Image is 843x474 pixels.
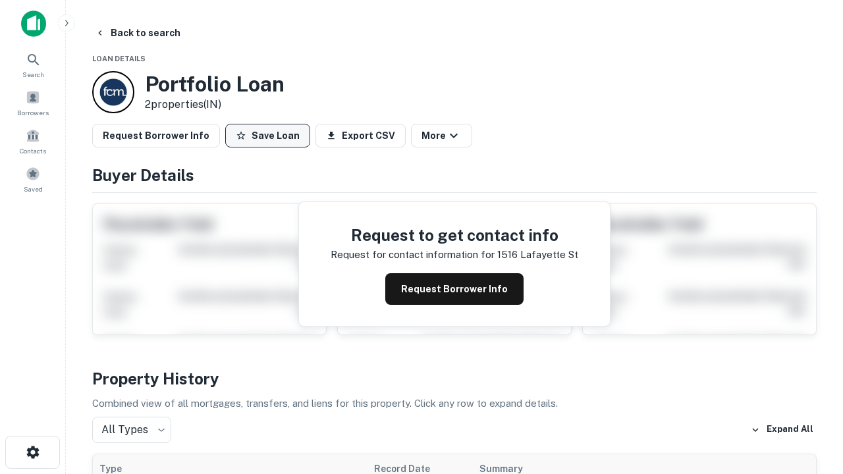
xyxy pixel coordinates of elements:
button: Save Loan [225,124,310,147]
iframe: Chat Widget [777,327,843,390]
p: 1516 lafayette st [497,247,578,263]
a: Borrowers [4,85,62,120]
button: Back to search [90,21,186,45]
a: Contacts [4,123,62,159]
span: Contacts [20,145,46,156]
img: capitalize-icon.png [21,11,46,37]
span: Saved [24,184,43,194]
span: Loan Details [92,55,146,63]
div: All Types [92,417,171,443]
a: Search [4,47,62,82]
h3: Portfolio Loan [145,72,285,97]
p: Request for contact information for [331,247,495,263]
span: Search [22,69,44,80]
p: Combined view of all mortgages, transfers, and liens for this property. Click any row to expand d... [92,396,817,411]
a: Saved [4,161,62,197]
span: Borrowers [17,107,49,118]
button: More [411,124,472,147]
button: Expand All [748,420,817,440]
h4: Buyer Details [92,163,817,187]
p: 2 properties (IN) [145,97,285,113]
h4: Property History [92,367,817,390]
button: Request Borrower Info [385,273,524,305]
h4: Request to get contact info [331,223,578,247]
button: Export CSV [315,124,406,147]
button: Request Borrower Info [92,124,220,147]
